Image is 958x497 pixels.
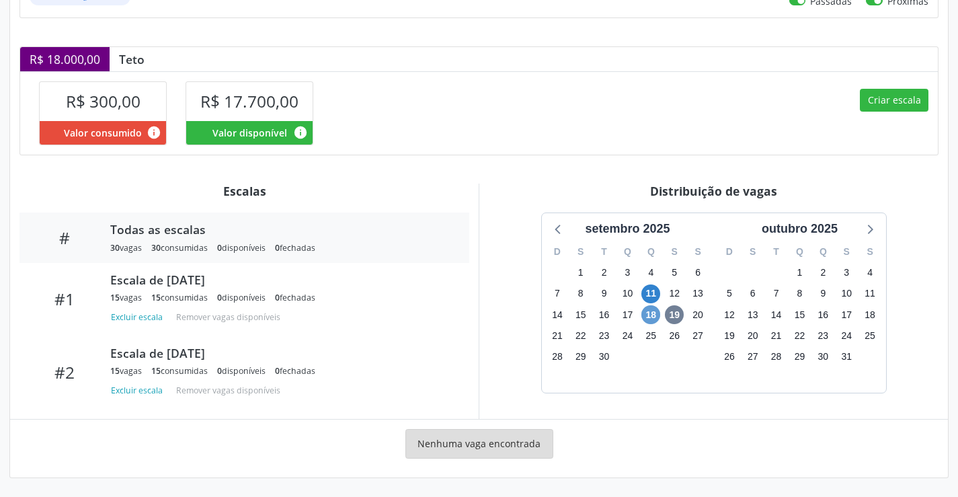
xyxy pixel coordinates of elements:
[665,326,684,345] span: sexta-feira, 26 de setembro de 2025
[790,326,809,345] span: quarta-feira, 22 de outubro de 2025
[861,284,879,303] span: sábado, 11 de outubro de 2025
[767,284,786,303] span: terça-feira, 7 de outubro de 2025
[147,125,161,140] i: Valor consumido por agendamentos feitos para este serviço
[217,242,222,254] span: 0
[571,264,590,282] span: segunda-feira, 1 de setembro de 2025
[744,326,762,345] span: segunda-feira, 20 de outubro de 2025
[595,347,614,366] span: terça-feira, 30 de setembro de 2025
[720,347,739,366] span: domingo, 26 de outubro de 2025
[595,326,614,345] span: terça-feira, 23 de setembro de 2025
[720,326,739,345] span: domingo, 19 de outubro de 2025
[663,241,686,262] div: S
[859,241,882,262] div: S
[151,292,161,303] span: 15
[756,220,843,238] div: outubro 2025
[110,381,168,399] button: Excluir escala
[641,326,660,345] span: quinta-feira, 25 de setembro de 2025
[151,365,161,377] span: 15
[813,264,832,282] span: quinta-feira, 2 de outubro de 2025
[212,126,287,140] span: Valor disponível
[110,242,120,254] span: 30
[813,284,832,303] span: quinta-feira, 9 de outubro de 2025
[618,264,637,282] span: quarta-feira, 3 de setembro de 2025
[688,305,707,324] span: sábado, 20 de setembro de 2025
[720,305,739,324] span: domingo, 12 de outubro de 2025
[790,284,809,303] span: quarta-feira, 8 de outubro de 2025
[110,242,142,254] div: vagas
[595,305,614,324] span: terça-feira, 16 de setembro de 2025
[217,242,266,254] div: disponíveis
[688,284,707,303] span: sábado, 13 de setembro de 2025
[861,326,879,345] span: sábado, 25 de outubro de 2025
[110,222,450,237] div: Todas as escalas
[151,292,208,303] div: consumidas
[151,242,208,254] div: consumidas
[639,241,663,262] div: Q
[546,241,569,262] div: D
[741,241,764,262] div: S
[837,305,856,324] span: sexta-feira, 17 de outubro de 2025
[110,365,120,377] span: 15
[110,292,142,303] div: vagas
[813,347,832,366] span: quinta-feira, 30 de outubro de 2025
[548,326,567,345] span: domingo, 21 de setembro de 2025
[569,241,592,262] div: S
[861,264,879,282] span: sábado, 4 de outubro de 2025
[720,284,739,303] span: domingo, 5 de outubro de 2025
[110,365,142,377] div: vagas
[860,89,928,112] button: Criar escala
[275,242,315,254] div: fechadas
[20,47,110,71] div: R$ 18.000,00
[151,242,161,254] span: 30
[641,284,660,303] span: quinta-feira, 11 de setembro de 2025
[813,305,832,324] span: quinta-feira, 16 de outubro de 2025
[790,305,809,324] span: quarta-feira, 15 de outubro de 2025
[837,347,856,366] span: sexta-feira, 31 de outubro de 2025
[29,289,101,309] div: #1
[665,264,684,282] span: sexta-feira, 5 de setembro de 2025
[217,292,222,303] span: 0
[790,264,809,282] span: quarta-feira, 1 de outubro de 2025
[580,220,675,238] div: setembro 2025
[275,365,315,377] div: fechadas
[688,264,707,282] span: sábado, 6 de setembro de 2025
[718,241,742,262] div: D
[595,284,614,303] span: terça-feira, 9 de setembro de 2025
[592,241,616,262] div: T
[744,347,762,366] span: segunda-feira, 27 de outubro de 2025
[151,365,208,377] div: consumidas
[641,305,660,324] span: quinta-feira, 18 de setembro de 2025
[837,284,856,303] span: sexta-feira, 10 de outubro de 2025
[767,347,786,366] span: terça-feira, 28 de outubro de 2025
[571,326,590,345] span: segunda-feira, 22 de setembro de 2025
[200,90,298,112] span: R$ 17.700,00
[405,429,553,459] div: Nenhuma vaga encontrada
[767,326,786,345] span: terça-feira, 21 de outubro de 2025
[744,284,762,303] span: segunda-feira, 6 de outubro de 2025
[618,284,637,303] span: quarta-feira, 10 de setembro de 2025
[767,305,786,324] span: terça-feira, 14 de outubro de 2025
[835,241,859,262] div: S
[813,326,832,345] span: quinta-feira, 23 de outubro de 2025
[29,362,101,382] div: #2
[665,284,684,303] span: sexta-feira, 12 de setembro de 2025
[686,241,710,262] div: S
[548,284,567,303] span: domingo, 7 de setembro de 2025
[110,272,450,287] div: Escala de [DATE]
[275,292,315,303] div: fechadas
[571,347,590,366] span: segunda-feira, 29 de setembro de 2025
[64,126,142,140] span: Valor consumido
[618,305,637,324] span: quarta-feira, 17 de setembro de 2025
[688,326,707,345] span: sábado, 27 de setembro de 2025
[595,264,614,282] span: terça-feira, 2 de setembro de 2025
[275,242,280,254] span: 0
[665,305,684,324] span: sexta-feira, 19 de setembro de 2025
[110,292,120,303] span: 15
[744,305,762,324] span: segunda-feira, 13 de outubro de 2025
[837,326,856,345] span: sexta-feira, 24 de outubro de 2025
[489,184,939,198] div: Distribuição de vagas
[66,90,141,112] span: R$ 300,00
[861,305,879,324] span: sábado, 18 de outubro de 2025
[790,347,809,366] span: quarta-feira, 29 de outubro de 2025
[618,326,637,345] span: quarta-feira, 24 de setembro de 2025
